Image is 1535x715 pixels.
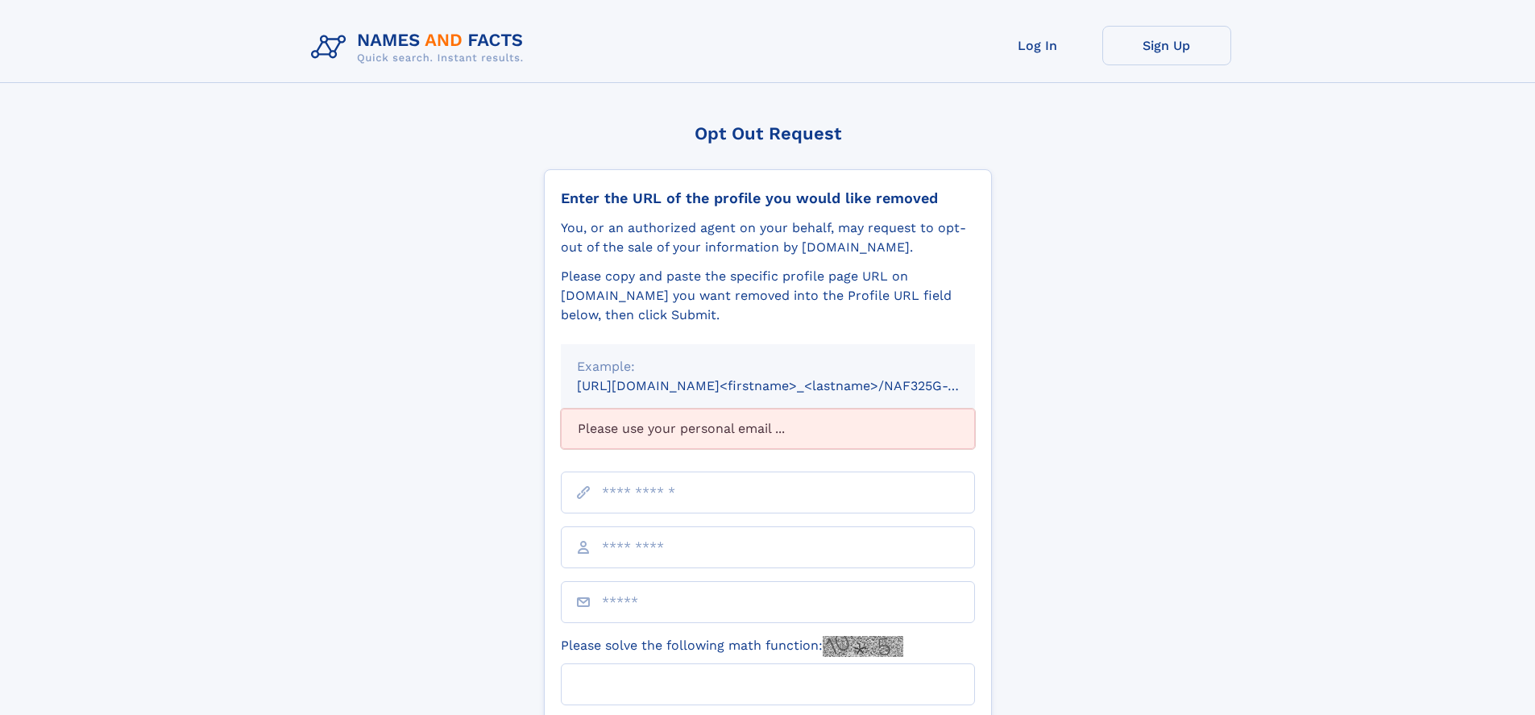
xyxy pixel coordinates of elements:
label: Please solve the following math function: [561,636,903,657]
a: Sign Up [1102,26,1231,65]
div: Opt Out Request [544,123,992,143]
div: Please use your personal email ... [561,409,975,449]
div: Please copy and paste the specific profile page URL on [DOMAIN_NAME] you want removed into the Pr... [561,267,975,325]
div: You, or an authorized agent on your behalf, may request to opt-out of the sale of your informatio... [561,218,975,257]
a: Log In [973,26,1102,65]
div: Example: [577,357,959,376]
div: Enter the URL of the profile you would like removed [561,189,975,207]
img: Logo Names and Facts [305,26,537,69]
small: [URL][DOMAIN_NAME]<firstname>_<lastname>/NAF325G-xxxxxxxx [577,378,1006,393]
